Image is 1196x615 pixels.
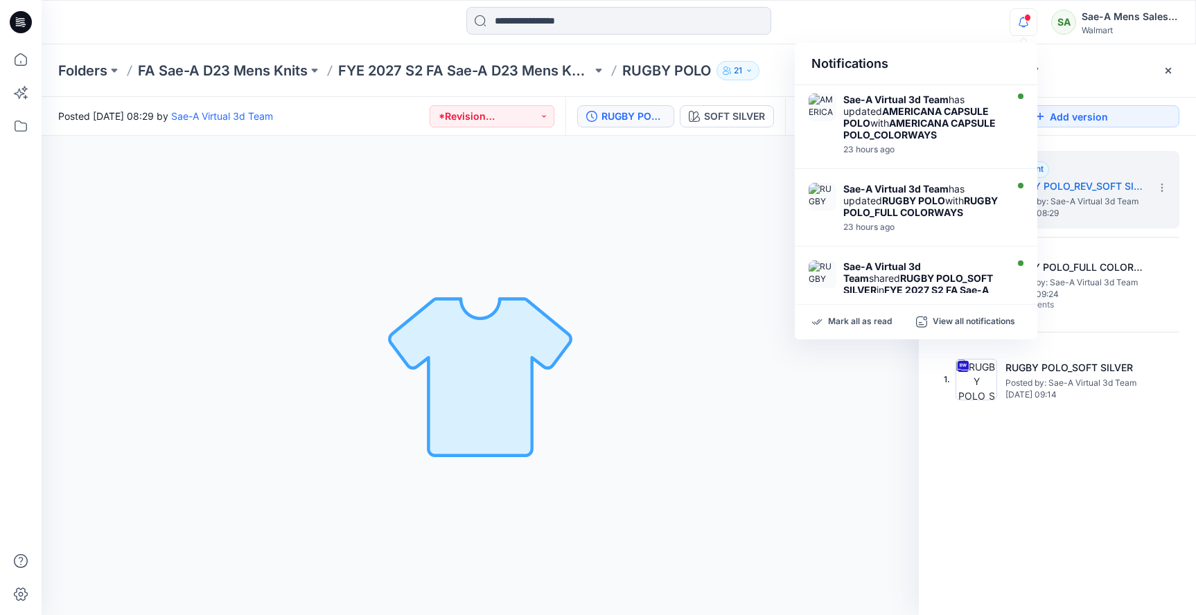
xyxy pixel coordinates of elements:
a: FA Sae-A D23 Mens Knits [138,61,308,80]
div: Notifications [795,43,1037,85]
span: Posted by: Sae-A Virtual 3d Team [1005,376,1144,390]
span: 2 comments [1007,300,1104,311]
button: SOFT SILVER [680,105,774,127]
img: No Outline [383,278,577,472]
div: RUGBY POLO_REV_SOFT SILVER [601,109,665,124]
a: FYE 2027 S2 FA Sae-A D23 Mens Knits [338,61,592,80]
strong: Sae-A Virtual 3d Team [843,183,949,195]
div: SA [1051,10,1076,35]
div: Walmart [1082,25,1179,35]
span: [DATE] 08:29 [1008,208,1146,218]
button: 21 [716,61,759,80]
h5: RUGBY POLO_REV_SOFT SILVER [1008,178,1146,195]
strong: FYE 2027 S2 FA Sae-A D23 Mens Knits (알 수 없습니다.) [843,284,993,307]
span: Posted by: Sae-A Virtual 3d Team [1008,195,1146,208]
div: Wednesday, August 27, 2025 09:40 [843,145,1003,154]
div: Wednesday, August 27, 2025 09:28 [843,222,1003,232]
div: SOFT SILVER [704,109,765,124]
strong: Sae-A Virtual 3d Team [843,260,921,284]
button: Add version [963,105,1179,127]
div: Sae-A Mens Sales Team [1082,8,1179,25]
div: shared in [843,260,1003,309]
img: RUGBY POLO_SOFT SILVER [956,359,997,400]
a: Folders [58,61,107,80]
div: has updated with [843,93,1003,141]
button: Close [1163,65,1174,76]
button: RUGBY POLO_REV_SOFT SILVER [577,105,674,127]
strong: RUGBY POLO_FULL COLORWAYS [843,195,998,218]
span: [DATE] 09:24 [1007,289,1145,299]
strong: RUGBY POLO [882,195,945,206]
span: 1. [944,373,950,386]
img: RUGBY POLO_SOFT SILVER [809,260,836,288]
p: RUGBY POLO [622,61,711,80]
strong: RUGBY POLO_SOFT SILVER [843,272,993,296]
span: Posted [DATE] 08:29 by [58,109,273,123]
strong: AMERICANA CAPSULE POLO_COLORWAYS [843,117,996,141]
img: RUGBY POLO_FULL COLORWAYS [809,183,836,211]
p: 21 [734,63,742,78]
strong: Sae-A Virtual 3d Team [843,93,949,105]
div: has updated with [843,183,1003,218]
a: Sae-A Virtual 3d Team [171,110,273,122]
img: AMERICANA CAPSULE POLO_COLORWAYS [809,93,836,121]
p: View all notifications [933,316,1015,328]
strong: AMERICANA CAPSULE POLO [843,105,989,129]
p: Mark all as read [828,316,892,328]
span: [DATE] 09:14 [1005,390,1144,400]
h5: RUGBY POLO_FULL COLORWAYS [1007,259,1145,276]
h5: RUGBY POLO_SOFT SILVER [1005,359,1144,376]
span: Posted by: Sae-A Virtual 3d Team [1007,276,1145,289]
